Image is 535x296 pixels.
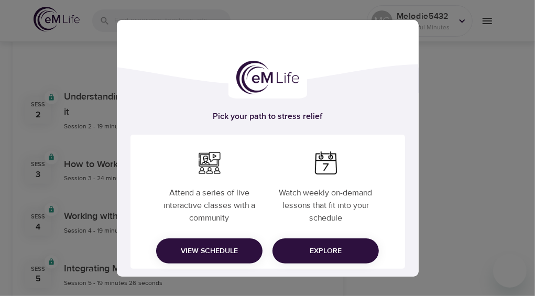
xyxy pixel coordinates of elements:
p: Watch weekly on-demand lessons that fit into your schedule [270,178,382,228]
button: Explore [272,238,379,264]
img: logo [236,61,299,94]
p: Attend a series of live interactive classes with a community [154,178,266,228]
h5: Pick your path to stress relief [130,111,405,122]
span: View Schedule [165,245,254,258]
button: View Schedule [156,238,263,264]
img: week.png [314,151,337,174]
img: webimar.png [198,151,221,174]
span: Explore [281,245,370,258]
